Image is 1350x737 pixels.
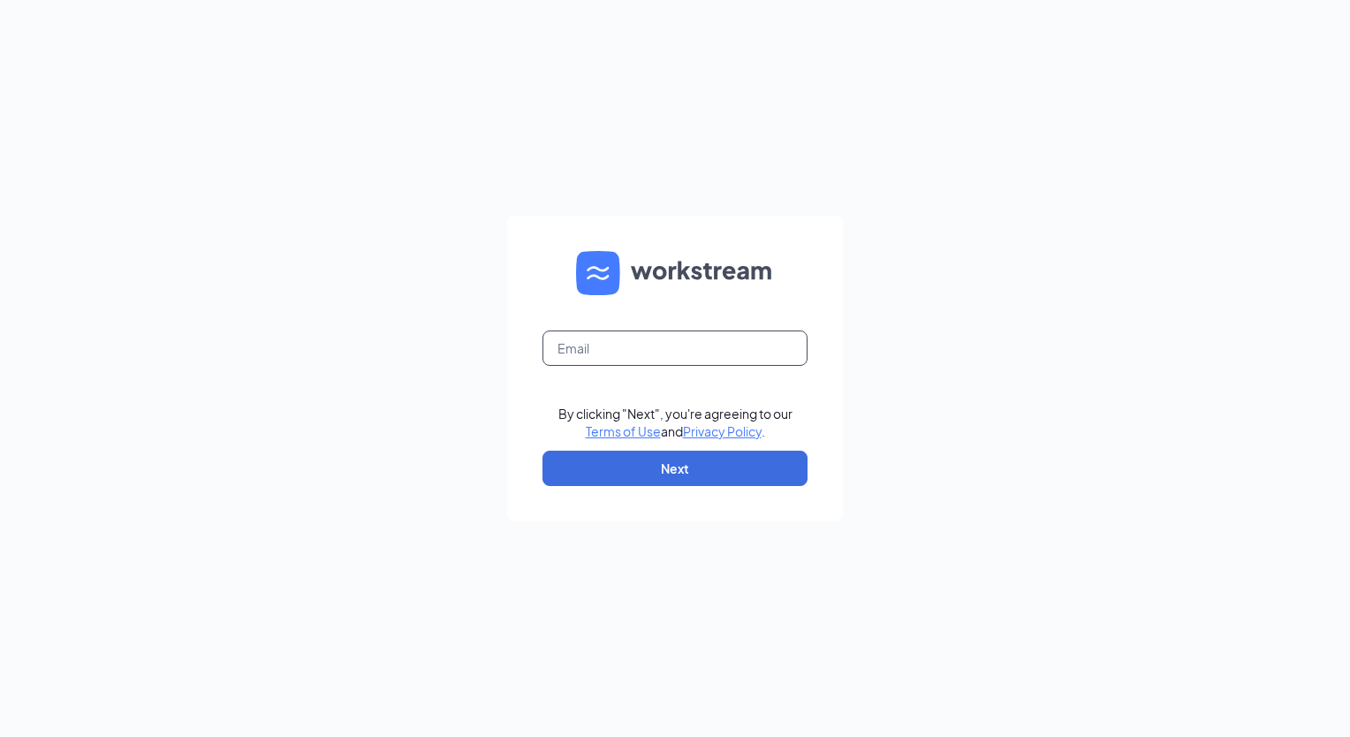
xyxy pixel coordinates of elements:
[683,423,762,439] a: Privacy Policy
[576,251,774,295] img: WS logo and Workstream text
[558,405,793,440] div: By clicking "Next", you're agreeing to our and .
[542,451,808,486] button: Next
[586,423,661,439] a: Terms of Use
[542,331,808,366] input: Email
